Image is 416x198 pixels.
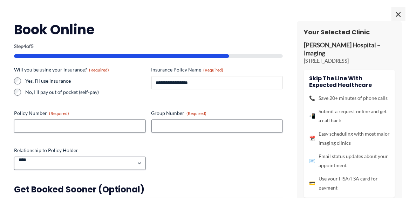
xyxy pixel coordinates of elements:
span: (Required) [204,67,224,73]
span: 📞 [309,94,315,103]
h3: Get booked sooner (optional) [14,184,283,195]
li: Email status updates about your appointment [309,152,390,170]
p: Step of [14,44,283,49]
h3: Your Selected Clinic [304,28,395,36]
p: [PERSON_NAME] Hospital – Imaging [304,41,395,57]
h2: Book Online [14,21,283,38]
label: Group Number [151,110,283,117]
label: No, I'll pay out of pocket (self-pay) [25,89,146,96]
span: 📅 [309,134,315,143]
span: 📲 [309,111,315,121]
h4: Skip the line with Expected Healthcare [309,75,390,88]
span: (Required) [49,111,69,116]
span: (Required) [187,111,207,116]
label: Insurance Policy Name [151,66,283,73]
span: × [391,7,405,21]
span: 5 [31,43,34,49]
p: [STREET_ADDRESS] [304,57,395,64]
li: Save 20+ minutes of phone calls [309,94,390,103]
span: 4 [23,43,26,49]
label: Policy Number [14,110,146,117]
label: Yes, I'll use insurance [25,77,146,84]
li: Use your HSA/FSA card for payment [309,174,390,192]
li: Submit a request online and get a call back [309,107,390,125]
span: 📧 [309,156,315,165]
span: (Required) [89,67,109,73]
label: Relationship to Policy Holder [14,147,146,154]
span: 💳 [309,179,315,188]
legend: Will you be using your insurance? [14,66,109,73]
li: Easy scheduling with most major imaging clinics [309,129,390,148]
